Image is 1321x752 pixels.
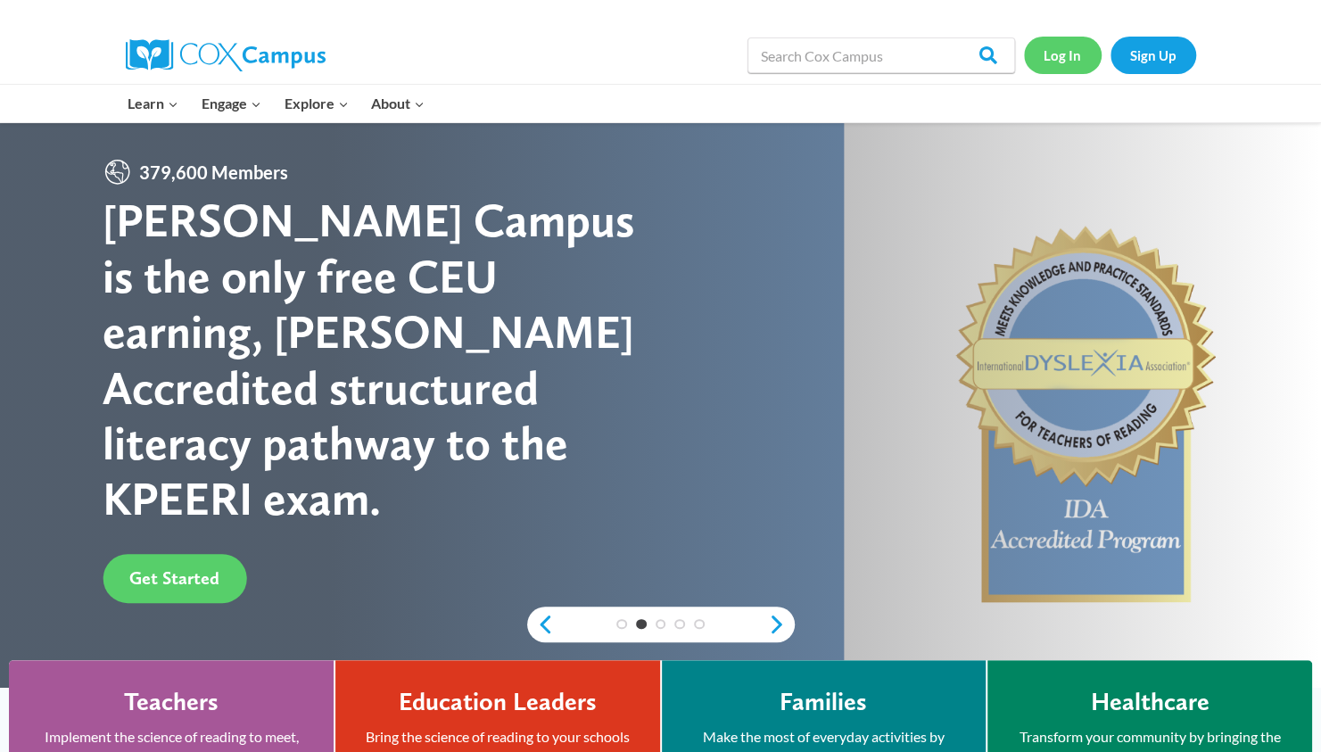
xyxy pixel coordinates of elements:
a: next [768,614,795,635]
span: Get Started [129,567,219,589]
span: 379,600 Members [132,158,295,186]
a: 3 [656,619,666,630]
h4: Education Leaders [399,687,597,717]
nav: Primary Navigation [117,85,436,122]
h4: Teachers [124,687,219,717]
img: Cox Campus [126,39,326,71]
button: Child menu of Explore [273,85,360,122]
a: 1 [616,619,627,630]
a: previous [527,614,554,635]
div: [PERSON_NAME] Campus is the only free CEU earning, [PERSON_NAME] Accredited structured literacy p... [103,193,660,526]
h4: Families [780,687,867,717]
a: Sign Up [1110,37,1196,73]
a: Log In [1024,37,1102,73]
a: 4 [674,619,685,630]
div: content slider buttons [527,607,795,642]
input: Search Cox Campus [747,37,1015,73]
button: Child menu of About [359,85,436,122]
button: Child menu of Engage [190,85,273,122]
a: 5 [694,619,705,630]
h4: Healthcare [1090,687,1209,717]
a: Get Started [103,554,246,603]
nav: Secondary Navigation [1024,37,1196,73]
button: Child menu of Learn [117,85,191,122]
a: 2 [636,619,647,630]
